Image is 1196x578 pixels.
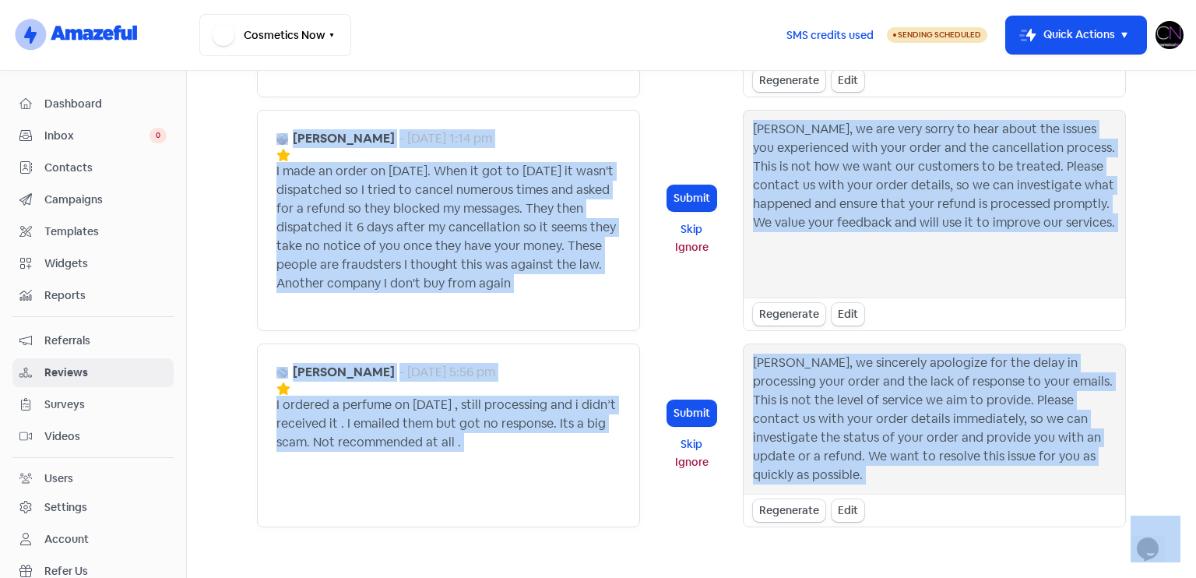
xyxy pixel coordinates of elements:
iframe: chat widget [1131,516,1180,562]
div: Regenerate [753,69,825,92]
a: Referrals [12,326,174,355]
span: Widgets [44,256,167,272]
button: Skip [667,220,716,238]
span: Reports [44,287,167,304]
div: - [DATE] 1:14 pm [399,129,492,148]
a: Users [12,464,174,493]
a: Videos [12,422,174,451]
a: Sending Scheduled [887,26,987,44]
a: Surveys [12,390,174,419]
a: Reviews [12,358,174,387]
button: Submit [667,185,716,211]
div: Edit [832,499,864,522]
span: Dashboard [44,96,167,112]
div: Edit [832,303,864,326]
span: Videos [44,428,167,445]
div: - [DATE] 5:56 pm [399,363,495,382]
img: Avatar [276,133,288,145]
b: [PERSON_NAME] [293,363,395,382]
a: Contacts [12,153,174,182]
button: Ignore [667,238,716,256]
div: Users [44,471,73,487]
div: I ordered a perfume on [DATE] , still processing and i didn’t received it . I emailed them but go... [276,396,621,452]
a: Dashboard [12,90,174,118]
a: Widgets [12,249,174,278]
span: Reviews [44,365,167,381]
span: Surveys [44,396,167,413]
button: Submit [667,400,716,426]
a: Settings [12,493,174,522]
a: Inbox 0 [12,122,174,150]
a: Campaigns [12,185,174,214]
div: I made an order on [DATE]. When it got to [DATE] it wasn't dispatched so I tried to cancel numero... [276,162,621,293]
span: Inbox [44,128,149,144]
span: Referrals [44,333,167,349]
span: Sending Scheduled [898,30,981,40]
span: SMS credits used [786,27,874,44]
div: [PERSON_NAME], we are very sorry to hear about the issues you experienced with your order and the... [753,120,1116,288]
span: Campaigns [44,192,167,208]
a: SMS credits used [773,26,887,42]
span: 0 [149,128,167,143]
button: Ignore [667,453,716,471]
a: Templates [12,217,174,246]
button: Quick Actions [1006,16,1146,54]
a: Account [12,525,174,554]
a: Reports [12,281,174,310]
div: Regenerate [753,303,825,326]
img: Avatar [276,367,288,379]
div: Edit [832,69,864,92]
button: Cosmetics Now [199,14,351,56]
img: User [1156,21,1184,49]
div: Regenerate [753,499,825,522]
b: [PERSON_NAME] [293,129,395,148]
button: Skip [667,435,716,453]
div: Settings [44,499,87,516]
span: Templates [44,224,167,240]
div: [PERSON_NAME], we sincerely apologize for the delay in processing your order and the lack of resp... [753,354,1116,485]
div: Account [44,531,89,548]
span: Contacts [44,160,167,176]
